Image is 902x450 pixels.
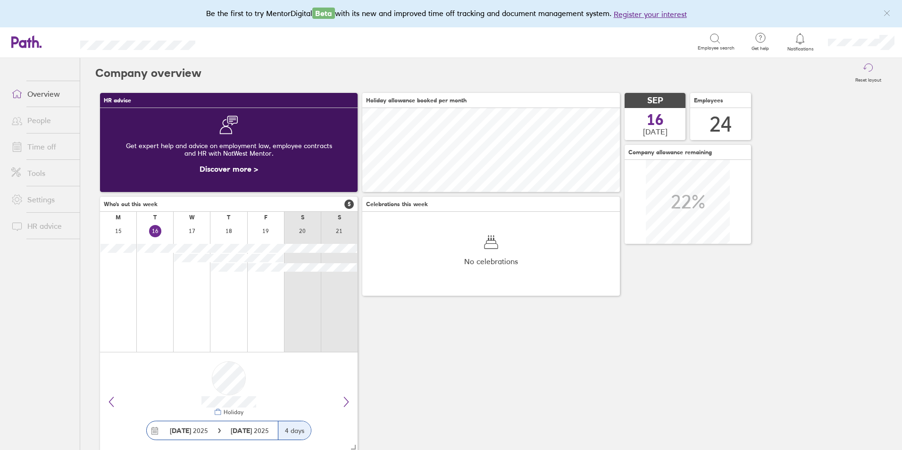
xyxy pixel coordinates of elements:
span: HR advice [104,97,131,104]
button: Register your interest [614,8,687,20]
span: [DATE] [643,127,668,136]
div: Be the first to try MentorDigital with its new and improved time off tracking and document manage... [206,8,696,20]
span: Company allowance remaining [628,149,712,156]
span: Employee search [698,45,735,51]
div: W [189,214,195,221]
span: 5 [344,200,354,209]
a: HR advice [4,217,80,235]
a: Tools [4,164,80,183]
a: Notifications [785,32,816,52]
span: Who's out this week [104,201,158,208]
span: 2025 [170,427,208,434]
div: Get expert help and advice on employment law, employee contracts and HR with NatWest Mentor. [108,134,350,165]
span: Notifications [785,46,816,52]
span: Holiday allowance booked per month [366,97,467,104]
span: No celebrations [464,257,518,266]
a: Discover more > [200,164,258,174]
div: Search [221,37,245,46]
span: Beta [312,8,335,19]
span: 16 [647,112,664,127]
div: 4 days [278,421,311,440]
a: Time off [4,137,80,156]
div: T [227,214,230,221]
div: T [153,214,157,221]
div: Holiday [222,409,243,416]
span: Get help [745,46,776,51]
div: 24 [710,112,732,136]
a: Settings [4,190,80,209]
div: M [116,214,121,221]
a: People [4,111,80,130]
label: Reset layout [850,75,887,83]
strong: [DATE] [170,426,191,435]
span: Employees [694,97,723,104]
button: Reset layout [850,58,887,88]
div: F [264,214,267,221]
a: Overview [4,84,80,103]
div: S [301,214,304,221]
strong: [DATE] [231,426,254,435]
h2: Company overview [95,58,201,88]
div: S [338,214,341,221]
span: Celebrations this week [366,201,428,208]
span: SEP [647,96,663,106]
span: 2025 [231,427,269,434]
